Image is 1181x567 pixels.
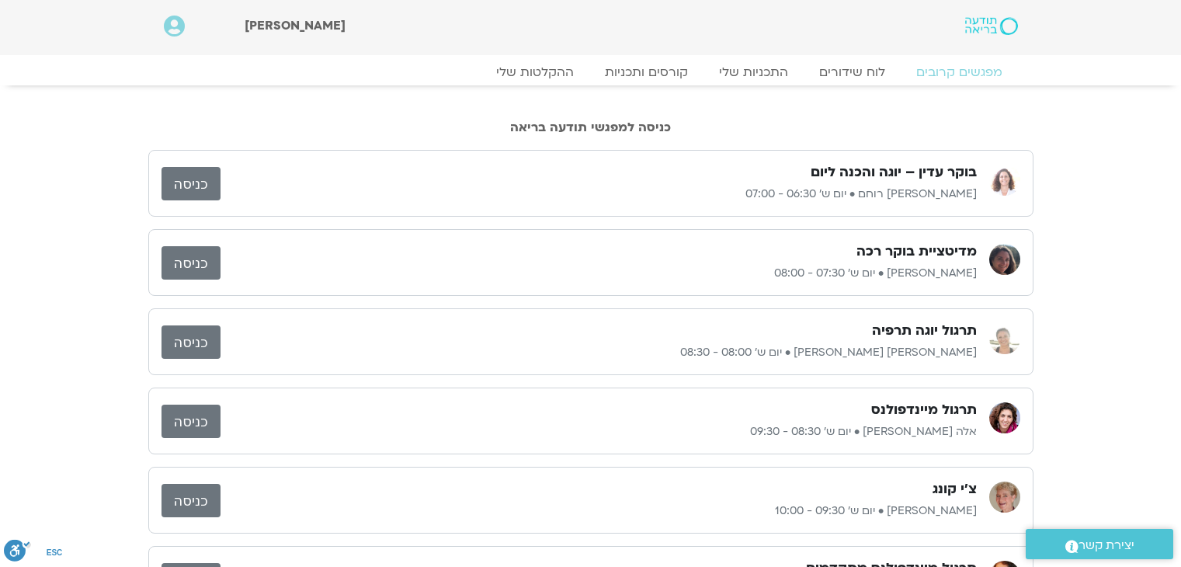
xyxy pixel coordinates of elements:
[221,343,977,362] p: [PERSON_NAME] [PERSON_NAME] • יום ש׳ 08:00 - 08:30
[1026,529,1173,559] a: יצירת קשר
[1079,535,1134,556] span: יצירת קשר
[989,165,1020,196] img: אורנה סמלסון רוחם
[989,323,1020,354] img: סיגל כהן
[989,482,1020,513] img: חני שלם
[703,64,804,80] a: התכניות שלי
[148,120,1033,134] h2: כניסה למפגשי תודעה בריאה
[811,163,977,182] h3: בוקר עדין – יוגה והכנה ליום
[162,325,221,359] a: כניסה
[221,423,977,441] p: אלה [PERSON_NAME] • יום ש׳ 08:30 - 09:30
[221,264,977,283] p: [PERSON_NAME] • יום ש׳ 07:30 - 08:00
[804,64,901,80] a: לוח שידורים
[989,244,1020,275] img: קרן גל
[589,64,703,80] a: קורסים ותכניות
[245,17,346,34] span: [PERSON_NAME]
[989,402,1020,433] img: אלה טולנאי
[162,246,221,280] a: כניסה
[481,64,589,80] a: ההקלטות שלי
[221,185,977,203] p: [PERSON_NAME] רוחם • יום ש׳ 06:30 - 07:00
[933,480,977,499] h3: צ'י קונג
[901,64,1018,80] a: מפגשים קרובים
[162,167,221,200] a: כניסה
[856,242,977,261] h3: מדיטציית בוקר רכה
[164,64,1018,80] nav: Menu
[162,405,221,438] a: כניסה
[221,502,977,520] p: [PERSON_NAME] • יום ש׳ 09:30 - 10:00
[871,401,977,419] h3: תרגול מיינדפולנס
[872,322,977,340] h3: תרגול יוגה תרפיה
[162,484,221,517] a: כניסה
